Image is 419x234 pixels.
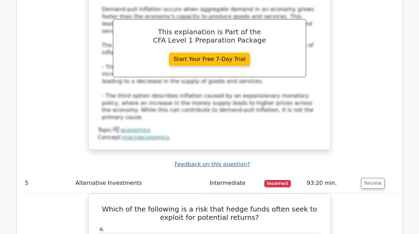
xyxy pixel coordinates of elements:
[175,161,250,168] a: Feedback on this question?
[99,226,105,232] span: a.
[361,178,385,189] button: Review
[97,205,322,222] h5: Which of the following is a risk that hedge funds often seek to exploit for potential returns?
[169,53,250,66] a: Start Your Free 7-Day Trial
[123,134,170,141] a: macroeconomics
[304,173,358,193] td: 93:20 min.
[98,134,321,141] div: Concept:
[207,173,261,193] td: Intermediate
[121,127,151,133] a: economics
[22,173,73,193] td: 5
[102,6,317,121] div: Demand-pull inflation occurs when aggregate demand in an economy grows faster than the economy's ...
[73,173,207,193] td: Alternative Investments
[264,180,291,187] span: Incorrect
[98,127,321,134] div: Topic:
